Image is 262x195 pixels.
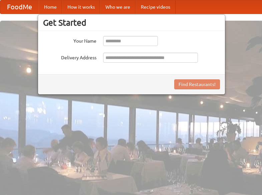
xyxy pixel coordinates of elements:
[39,0,62,14] a: Home
[62,0,100,14] a: How it works
[43,18,220,28] h3: Get Started
[0,0,39,14] a: FoodMe
[43,53,96,61] label: Delivery Address
[136,0,176,14] a: Recipe videos
[43,36,96,44] label: Your Name
[174,79,220,89] button: Find Restaurants!
[100,0,136,14] a: Who we are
